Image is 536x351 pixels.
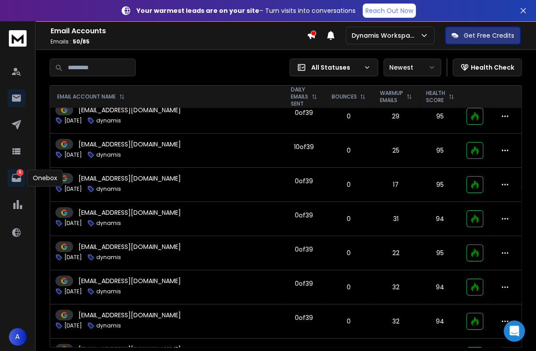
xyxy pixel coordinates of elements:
[57,93,125,100] div: EMAIL ACCOUNT NAME
[64,185,82,193] p: [DATE]
[78,174,181,183] p: [EMAIL_ADDRESS][DOMAIN_NAME]
[329,180,367,189] p: 0
[372,270,419,304] td: 32
[96,151,121,158] p: dynamis
[9,328,27,346] button: A
[294,142,314,151] div: 10 of 39
[471,63,514,72] p: Health Check
[64,254,82,261] p: [DATE]
[64,220,82,227] p: [DATE]
[372,202,419,236] td: 31
[419,99,461,134] td: 95
[96,220,121,227] p: dynamis
[464,31,514,40] p: Get Free Credits
[453,59,522,76] button: Health Check
[419,236,461,270] td: 95
[295,279,313,288] div: 0 of 39
[295,313,313,322] div: 0 of 39
[295,245,313,254] div: 0 of 39
[96,254,121,261] p: dynamis
[329,146,367,155] p: 0
[380,90,403,104] p: WARMUP EMAILS
[64,322,82,329] p: [DATE]
[419,134,461,168] td: 95
[372,99,419,134] td: 29
[27,170,63,186] div: Onebox
[311,63,360,72] p: All Statuses
[329,317,367,326] p: 0
[16,169,23,176] p: 9
[331,93,356,100] p: BOUNCES
[51,38,307,45] p: Emails :
[295,108,313,117] div: 0 of 39
[137,6,259,15] strong: Your warmest leads are on your site
[78,208,181,217] p: [EMAIL_ADDRESS][DOMAIN_NAME]
[64,151,82,158] p: [DATE]
[291,86,308,107] p: DAILY EMAILS SENT
[419,202,461,236] td: 94
[78,311,181,319] p: [EMAIL_ADDRESS][DOMAIN_NAME]
[329,248,367,257] p: 0
[419,270,461,304] td: 94
[78,106,181,114] p: [EMAIL_ADDRESS][DOMAIN_NAME]
[64,288,82,295] p: [DATE]
[96,117,121,124] p: dynamis
[51,26,307,36] h1: Email Accounts
[64,117,82,124] p: [DATE]
[372,134,419,168] td: 25
[426,90,445,104] p: HEALTH SCORE
[78,140,181,149] p: [EMAIL_ADDRESS][DOMAIN_NAME]
[504,320,525,342] div: Open Intercom Messenger
[78,242,181,251] p: [EMAIL_ADDRESS][DOMAIN_NAME]
[365,6,413,15] p: Reach Out Now
[137,6,356,15] p: – Turn visits into conversations
[8,169,25,187] a: 9
[96,288,121,295] p: dynamis
[372,168,419,202] td: 17
[445,27,520,44] button: Get Free Credits
[9,30,27,47] img: logo
[372,304,419,339] td: 32
[383,59,441,76] button: Newest
[329,214,367,223] p: 0
[295,211,313,220] div: 0 of 39
[352,31,420,40] p: Dynamis Workspace
[363,4,416,18] a: Reach Out Now
[372,236,419,270] td: 22
[96,185,121,193] p: dynamis
[419,168,461,202] td: 95
[73,38,90,45] span: 50 / 85
[329,283,367,292] p: 0
[329,112,367,121] p: 0
[78,276,181,285] p: [EMAIL_ADDRESS][DOMAIN_NAME]
[419,304,461,339] td: 94
[295,177,313,185] div: 0 of 39
[96,322,121,329] p: dynamis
